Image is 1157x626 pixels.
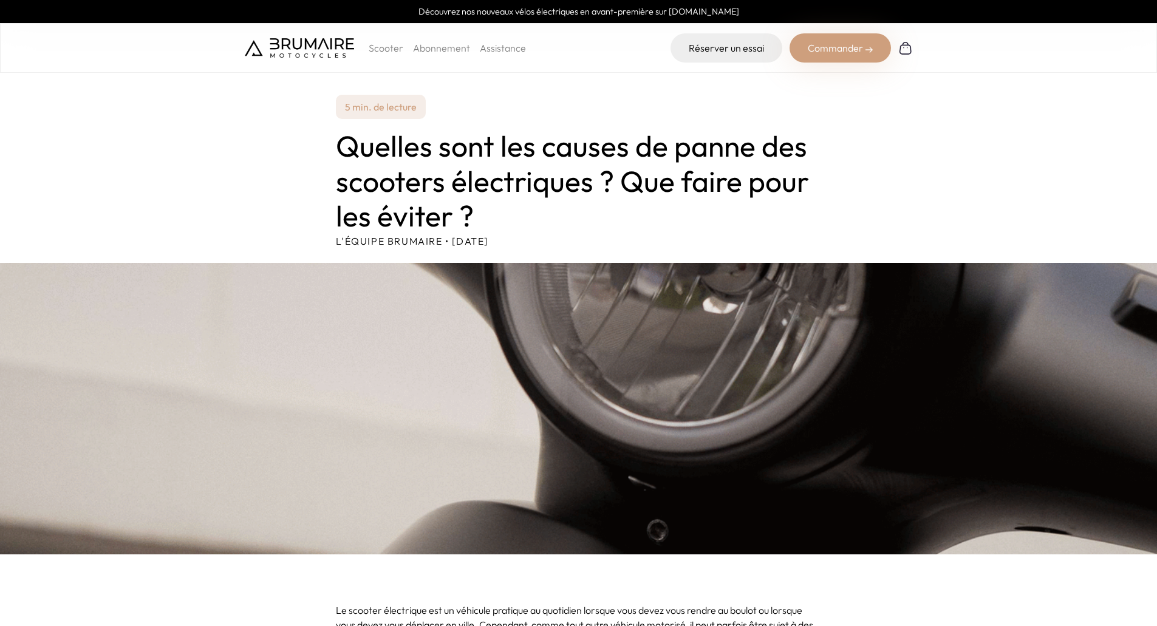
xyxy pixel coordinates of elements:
a: Réserver un essai [671,33,782,63]
img: right-arrow-2.png [865,46,873,53]
img: Panier [898,41,913,55]
h1: Quelles sont les causes de panne des scooters électriques ? Que faire pour les éviter ? [336,129,822,234]
p: L'équipe Brumaire • [DATE] [336,234,822,248]
p: 5 min. de lecture [336,95,426,119]
div: Commander [790,33,891,63]
a: Assistance [480,42,526,54]
p: Scooter [369,41,403,55]
a: Abonnement [413,42,470,54]
img: Brumaire Motocycles [245,38,354,58]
